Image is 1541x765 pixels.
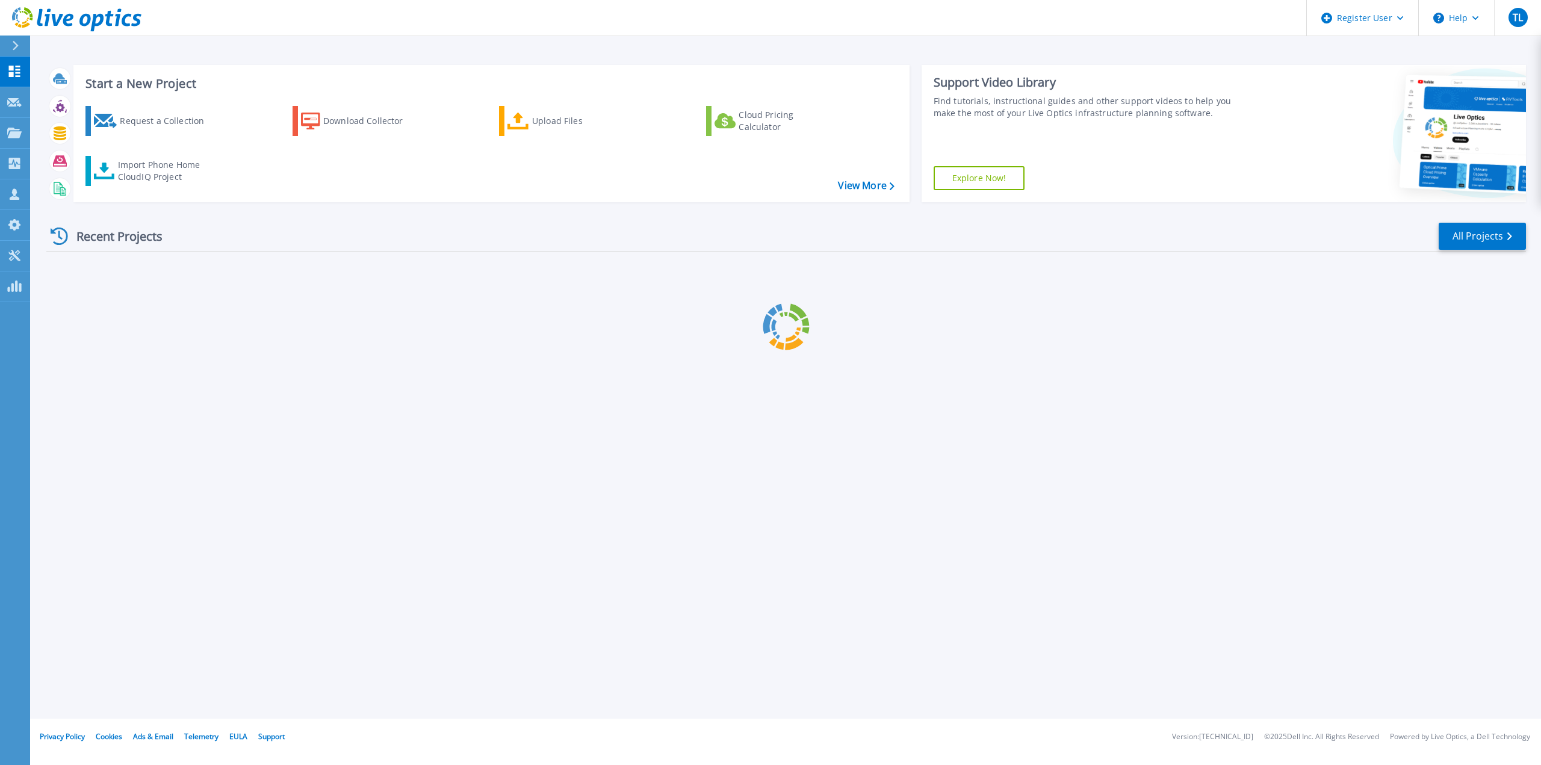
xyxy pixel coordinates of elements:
[934,95,1246,119] div: Find tutorials, instructional guides and other support videos to help you make the most of your L...
[1390,733,1530,741] li: Powered by Live Optics, a Dell Technology
[1439,223,1526,250] a: All Projects
[293,106,427,136] a: Download Collector
[118,159,212,183] div: Import Phone Home CloudIQ Project
[85,77,894,90] h3: Start a New Project
[1264,733,1379,741] li: © 2025 Dell Inc. All Rights Reserved
[258,731,285,742] a: Support
[934,166,1025,190] a: Explore Now!
[1172,733,1253,741] li: Version: [TECHNICAL_ID]
[532,109,628,133] div: Upload Files
[96,731,122,742] a: Cookies
[184,731,219,742] a: Telemetry
[838,180,894,191] a: View More
[133,731,173,742] a: Ads & Email
[40,731,85,742] a: Privacy Policy
[1513,13,1523,22] span: TL
[229,731,247,742] a: EULA
[499,106,633,136] a: Upload Files
[46,221,179,251] div: Recent Projects
[85,106,220,136] a: Request a Collection
[323,109,420,133] div: Download Collector
[739,109,835,133] div: Cloud Pricing Calculator
[934,75,1246,90] div: Support Video Library
[706,106,840,136] a: Cloud Pricing Calculator
[120,109,216,133] div: Request a Collection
